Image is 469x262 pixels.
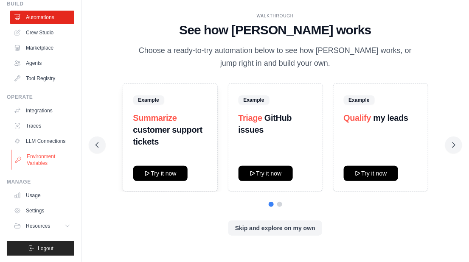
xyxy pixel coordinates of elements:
p: Choose a ready-to-try automation below to see how [PERSON_NAME] works, or jump right in and build... [133,45,418,70]
strong: customer support tickets [133,125,203,146]
a: Marketplace [10,41,74,55]
span: Example [239,95,270,105]
span: Example [344,95,375,105]
button: Skip and explore on my own [228,220,322,236]
button: Try it now [344,166,398,181]
span: Triage [239,113,263,123]
div: Manage [7,178,74,185]
span: Example [133,95,164,105]
button: Try it now [239,166,293,181]
span: Logout [38,245,53,252]
a: Crew Studio [10,26,74,39]
a: Agents [10,56,74,70]
div: WALKTHROUGH [95,13,455,19]
div: Operate [7,94,74,100]
span: Qualify [344,113,371,123]
h1: See how [PERSON_NAME] works [95,22,455,38]
a: Traces [10,119,74,133]
a: Automations [10,11,74,24]
a: LLM Connections [10,134,74,148]
span: Summarize [133,113,177,123]
button: Try it now [133,166,188,181]
strong: GitHub issues [239,113,292,134]
strong: my leads [374,113,408,123]
a: Environment Variables [11,150,75,170]
button: Logout [7,241,74,256]
a: Tool Registry [10,72,74,85]
a: Settings [10,204,74,217]
a: Integrations [10,104,74,117]
button: Resources [10,219,74,233]
span: Resources [26,223,50,229]
a: Usage [10,189,74,202]
div: Build [7,0,74,7]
